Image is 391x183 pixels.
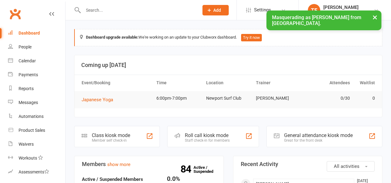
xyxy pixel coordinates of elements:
div: [GEOGRAPHIC_DATA] [323,10,365,16]
div: Dashboard [19,31,40,35]
div: Class kiosk mode [92,132,130,138]
div: [PERSON_NAME] [323,5,365,10]
a: Automations [8,110,65,123]
a: 84Active / Suspended [193,161,221,178]
th: Waitlist [353,75,378,91]
td: [PERSON_NAME] [253,91,303,106]
strong: 84 [181,164,193,174]
a: Messages [8,96,65,110]
button: Add [202,5,229,15]
input: Search... [81,6,195,15]
h3: Members [82,161,216,167]
div: Reports [19,86,34,91]
div: 0.0% [157,176,180,182]
div: TE [308,4,320,16]
button: Try it now [241,34,262,41]
td: 0/30 [303,91,353,106]
td: 6:00pm-7:00pm [154,91,203,106]
div: Payments [19,72,38,77]
a: Workouts [8,151,65,165]
strong: Dashboard upgrade available: [86,35,138,40]
td: Newport Surf Club [203,91,253,106]
th: Time [154,75,203,91]
th: Trainer [253,75,303,91]
a: Assessments [8,165,65,179]
a: show more [107,162,130,167]
div: Staff check-in for members [185,138,230,143]
th: Event/Booking [79,75,154,91]
a: Waivers [8,137,65,151]
div: We're working on an update to your Clubworx dashboard. [74,29,382,46]
a: Clubworx [7,6,23,22]
a: Payments [8,68,65,82]
div: Roll call kiosk mode [185,132,230,138]
a: Product Sales [8,123,65,137]
strong: Active / Suspended Members [82,177,143,182]
div: Member self check-in [92,138,130,143]
span: Add [213,8,221,13]
div: Product Sales [19,128,45,133]
h3: Coming up [DATE] [81,62,375,68]
a: People [8,40,65,54]
div: Messages [19,100,38,105]
span: Japanese Yoga [82,97,113,102]
button: All activities [327,161,375,172]
th: Attendees [303,75,353,91]
div: Workouts [19,156,37,160]
button: Japanese Yoga [82,96,117,103]
div: Waivers [19,142,34,147]
div: Great for the front desk [284,138,353,143]
span: Settings [254,3,271,17]
a: Reports [8,82,65,96]
span: All activities [334,164,359,169]
div: Automations [19,114,44,119]
div: Calendar [19,58,36,63]
div: People [19,44,32,49]
th: Location [203,75,253,91]
button: × [369,10,380,24]
div: Assessments [19,169,49,174]
a: Dashboard [8,26,65,40]
td: 0 [353,91,378,106]
a: Calendar [8,54,65,68]
h3: Recent Activity [241,161,375,167]
div: General attendance kiosk mode [284,132,353,138]
span: Masquerading as [PERSON_NAME] from [GEOGRAPHIC_DATA]. [272,15,361,26]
